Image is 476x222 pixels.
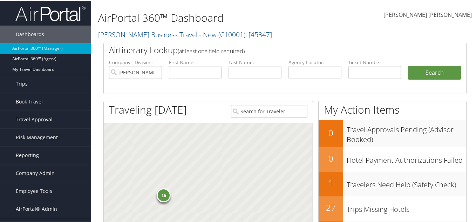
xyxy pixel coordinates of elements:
[16,74,28,92] span: Trips
[218,29,245,39] span: ( C10001 )
[16,110,53,128] span: Travel Approval
[319,171,466,196] a: 1Travelers Need Help (Safety Check)
[16,182,52,199] span: Employee Tools
[347,176,466,189] h3: Travelers Need Help (Safety Check)
[319,147,466,171] a: 0Hotel Payment Authorizations Failed
[319,201,343,213] h2: 27
[348,58,401,65] label: Ticket Number:
[231,104,307,117] input: Search for Traveler
[178,47,245,54] span: (at least one field required)
[169,58,222,65] label: First Name:
[98,10,347,25] h1: AirPortal 360™ Dashboard
[408,65,461,79] button: Search
[109,102,187,116] h1: Traveling [DATE]
[319,196,466,220] a: 27Trips Missing Hotels
[16,25,44,42] span: Dashboards
[109,43,431,55] h2: Airtinerary Lookup
[245,29,272,39] span: , [ 45347 ]
[383,10,472,18] span: [PERSON_NAME] [PERSON_NAME]
[319,152,343,164] h2: 0
[347,121,466,144] h3: Travel Approvals Pending (Advisor Booked)
[288,58,341,65] label: Agency Locator:
[16,164,55,181] span: Company Admin
[16,146,39,163] span: Reporting
[16,128,58,146] span: Risk Management
[347,200,466,214] h3: Trips Missing Hotels
[16,200,57,217] span: AirPortal® Admin
[109,58,162,65] label: Company - Division:
[319,102,466,116] h1: My Action Items
[157,187,171,201] div: 15
[319,126,343,138] h2: 0
[98,29,272,39] a: [PERSON_NAME] Business Travel - New
[347,151,466,164] h3: Hotel Payment Authorizations Failed
[16,92,43,110] span: Book Travel
[319,176,343,188] h2: 1
[229,58,281,65] label: Last Name:
[383,4,472,25] a: [PERSON_NAME] [PERSON_NAME]
[319,119,466,146] a: 0Travel Approvals Pending (Advisor Booked)
[15,5,86,21] img: airportal-logo.png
